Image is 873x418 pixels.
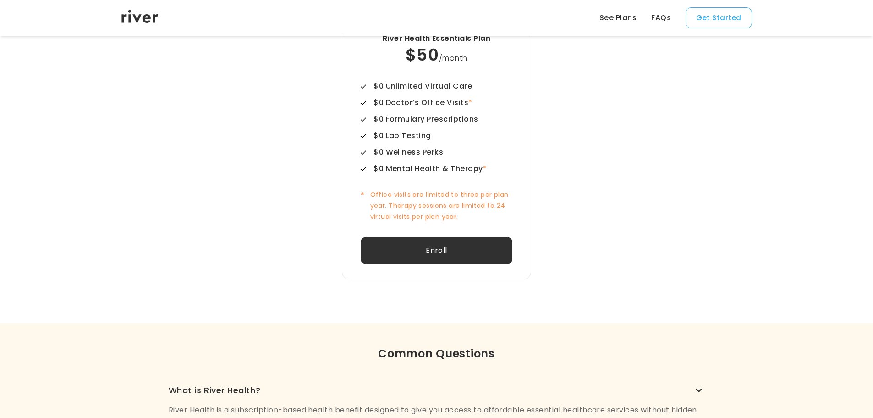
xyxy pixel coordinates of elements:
div: $0 Lab Testing [373,130,431,141]
div: $0 Unlimited Virtual Care [373,81,472,92]
button: Enroll [361,237,512,264]
a: See Plans [599,12,637,23]
div: Office visits are limited to three per plan year. Therapy sessions are limited to 24 virtual visi... [370,189,512,222]
div: $0 Doctor’s Office Visits [373,97,472,108]
div: $0 Formulary Prescriptions [373,114,478,125]
div: $50 [361,44,512,66]
div: What is River Health? [169,384,260,397]
span: /month [439,53,467,63]
button: Get Started [686,7,752,28]
div: $0 Wellness Perks [373,147,443,158]
div: Common Questions [121,346,752,362]
div: River Health Essentials Plan [361,33,512,44]
a: FAQs [651,12,671,23]
div: $0 Mental Health & Therapy [373,163,487,174]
